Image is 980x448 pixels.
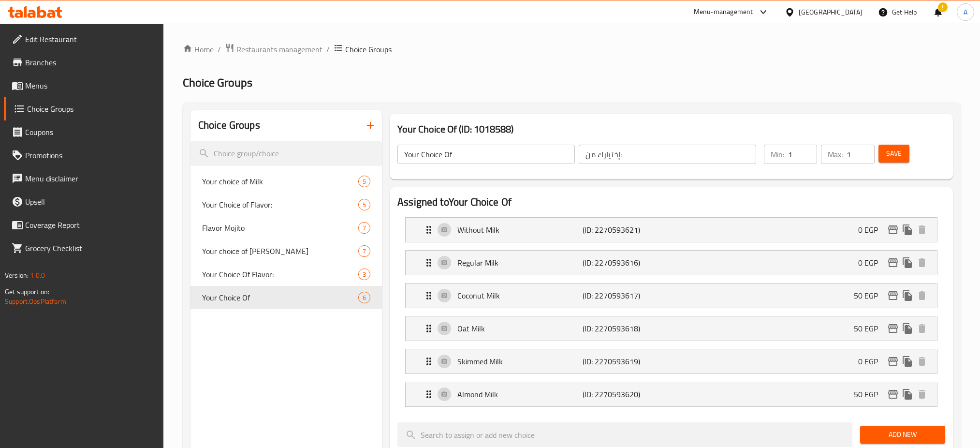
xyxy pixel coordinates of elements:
[183,72,252,93] span: Choice Groups
[900,321,915,336] button: duplicate
[397,378,945,411] li: Expand
[345,44,392,55] span: Choice Groups
[5,269,29,282] span: Version:
[457,257,582,269] p: Regular Milk
[583,388,666,400] p: (ID: 2270593620)
[858,257,886,269] p: 0 EGP
[183,44,214,55] a: Home
[457,323,582,334] p: Oat Milk
[4,28,164,51] a: Edit Restaurant
[886,223,900,237] button: edit
[202,176,358,187] span: Your choice of Milk
[886,321,900,336] button: edit
[886,387,900,402] button: edit
[5,285,49,298] span: Get support on:
[397,312,945,345] li: Expand
[5,295,66,308] a: Support.OpsPlatform
[218,44,221,55] li: /
[406,382,937,406] div: Expand
[397,121,945,137] h3: Your Choice Of (ID: 1018588)
[900,288,915,303] button: duplicate
[358,269,370,280] div: Choices
[397,213,945,246] li: Expand
[854,290,886,301] p: 50 EGP
[190,239,382,263] div: Your choice of [PERSON_NAME]7
[858,356,886,367] p: 0 EGP
[359,177,370,186] span: 5
[225,43,322,56] a: Restaurants management
[236,44,322,55] span: Restaurants management
[358,176,370,187] div: Choices
[190,263,382,286] div: Your Choice Of Flavor:3
[397,422,852,447] input: search
[4,237,164,260] a: Grocery Checklist
[359,293,370,302] span: 6
[198,118,260,133] h2: Choice Groups
[457,356,582,367] p: Skimmed Milk
[854,388,886,400] p: 50 EGP
[457,388,582,400] p: Almond Milk
[359,270,370,279] span: 3
[202,292,358,303] span: Your Choice Of
[25,219,156,231] span: Coverage Report
[854,323,886,334] p: 50 EGP
[868,429,937,441] span: Add New
[326,44,330,55] li: /
[359,224,370,233] span: 7
[915,354,929,369] button: delete
[30,269,45,282] span: 1.0.0
[406,218,937,242] div: Expand
[771,149,784,160] p: Min:
[190,193,382,216] div: Your Choice of Flavor:5
[4,120,164,144] a: Coupons
[202,269,358,280] span: Your Choice Of Flavor:
[4,167,164,190] a: Menu disclaimer
[359,200,370,209] span: 5
[202,199,358,210] span: Your Choice of Flavor:
[25,80,156,91] span: Menus
[4,51,164,74] a: Branches
[583,356,666,367] p: (ID: 2270593619)
[397,195,945,209] h2: Assigned to Your Choice Of
[358,292,370,303] div: Choices
[25,149,156,161] span: Promotions
[202,222,358,234] span: Flavor Mojito
[190,216,382,239] div: Flavor Mojito7
[4,144,164,167] a: Promotions
[900,354,915,369] button: duplicate
[397,246,945,279] li: Expand
[915,255,929,270] button: delete
[183,43,961,56] nav: breadcrumb
[25,196,156,208] span: Upsell
[828,149,843,160] p: Max:
[397,279,945,312] li: Expand
[202,245,358,257] span: Your choice of [PERSON_NAME]
[915,387,929,402] button: delete
[886,354,900,369] button: edit
[860,426,945,444] button: Add New
[583,323,666,334] p: (ID: 2270593618)
[406,316,937,341] div: Expand
[397,345,945,378] li: Expand
[4,97,164,120] a: Choice Groups
[583,257,666,269] p: (ID: 2270593616)
[858,224,886,236] p: 0 EGP
[583,224,666,236] p: (ID: 2270593621)
[358,199,370,210] div: Choices
[406,251,937,275] div: Expand
[25,173,156,184] span: Menu disclaimer
[25,126,156,138] span: Coupons
[799,7,863,17] div: [GEOGRAPHIC_DATA]
[4,190,164,213] a: Upsell
[964,7,967,17] span: A
[583,290,666,301] p: (ID: 2270593617)
[359,247,370,256] span: 7
[457,224,582,236] p: Without Milk
[406,284,937,308] div: Expand
[878,145,909,163] button: Save
[190,286,382,309] div: Your Choice Of6
[694,6,753,18] div: Menu-management
[886,148,902,160] span: Save
[915,288,929,303] button: delete
[457,290,582,301] p: Coconut Milk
